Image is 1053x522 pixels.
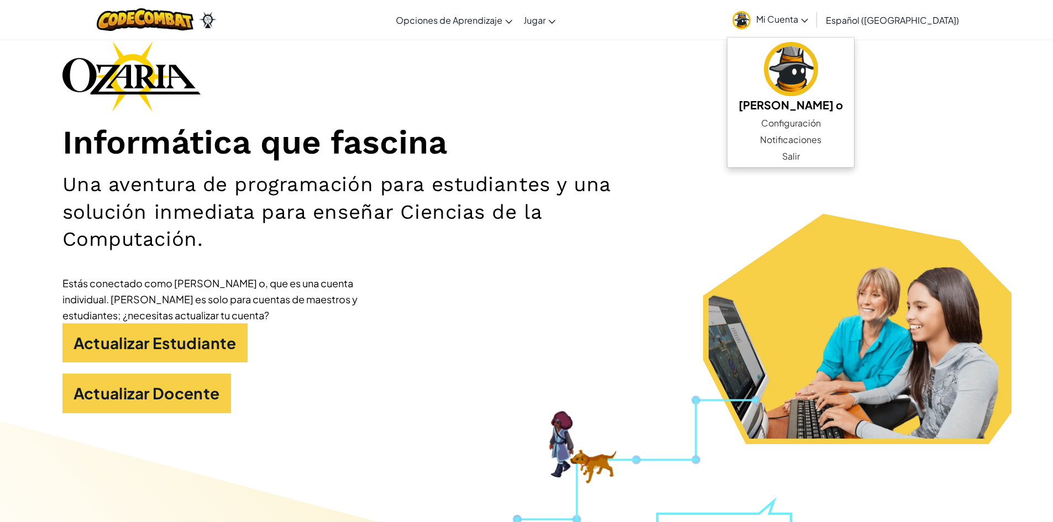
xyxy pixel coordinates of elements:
span: Mi Cuenta [756,13,808,25]
span: Jugar [523,14,546,26]
span: Español ([GEOGRAPHIC_DATA]) [826,14,959,26]
a: Mi Cuenta [727,2,814,37]
img: CodeCombat logo [97,8,193,31]
a: Configuración [727,115,854,131]
a: Actualizar Estudiante [62,323,248,363]
img: avatar [732,11,751,29]
a: Jugar [518,5,561,35]
img: avatar [764,42,818,96]
a: [PERSON_NAME] o [727,40,854,115]
a: Salir [727,148,854,165]
h2: Una aventura de programación para estudiantes y una solución inmediata para enseñar Ciencias de l... [62,171,685,252]
h1: Informática que fascina [62,123,991,163]
span: Notificaciones [760,133,821,146]
a: Notificaciones [727,131,854,148]
h5: [PERSON_NAME] o [738,96,843,113]
div: Estás conectado como [PERSON_NAME] o, que es una cuenta individual. [PERSON_NAME] es solo para cu... [62,275,394,323]
a: Opciones de Aprendizaje [390,5,518,35]
span: Opciones de Aprendizaje [396,14,502,26]
a: Actualizar Docente [62,373,231,413]
img: Ozaria branding logo [62,41,201,112]
a: Español ([GEOGRAPHIC_DATA]) [820,5,965,35]
img: Ozaria [199,12,217,28]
